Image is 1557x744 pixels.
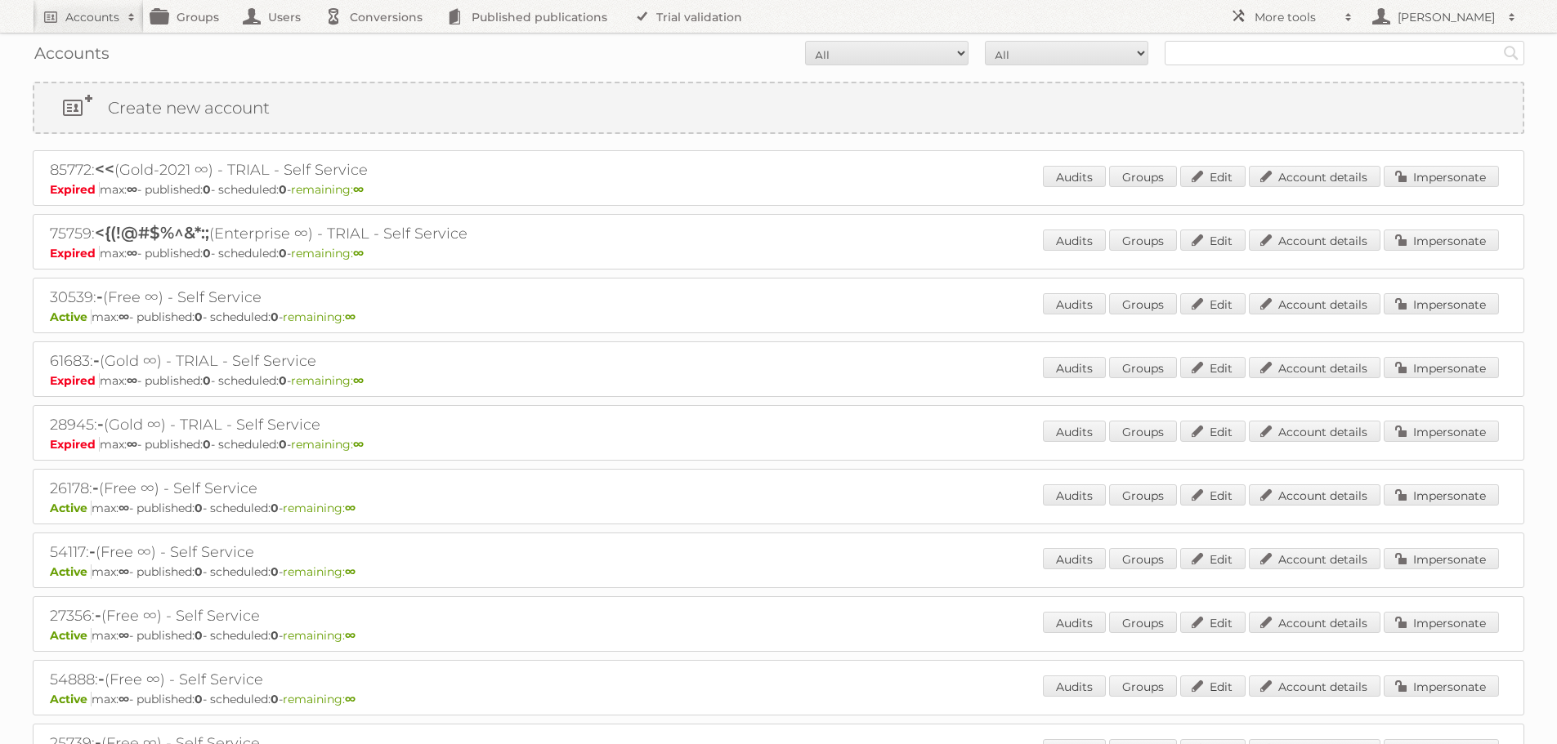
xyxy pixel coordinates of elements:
h2: 61683: (Gold ∞) - TRIAL - Self Service [50,350,622,372]
p: max: - published: - scheduled: - [50,628,1507,643]
a: Account details [1249,166,1380,187]
a: Groups [1109,229,1177,251]
strong: ∞ [127,246,137,261]
a: Account details [1249,675,1380,697]
a: Edit [1180,675,1246,697]
a: Account details [1249,484,1380,506]
h2: 28945: (Gold ∞) - TRIAL - Self Service [50,414,622,435]
h2: Accounts [65,9,119,25]
a: Edit [1180,357,1246,378]
strong: ∞ [353,182,364,197]
span: - [96,287,103,306]
p: max: - published: - scheduled: - [50,310,1507,324]
strong: ∞ [119,564,129,579]
a: Impersonate [1384,229,1499,251]
a: Edit [1180,484,1246,506]
a: Edit [1180,293,1246,314]
strong: 0 [195,692,203,706]
a: Audits [1043,612,1106,633]
h2: 27356: (Free ∞) - Self Service [50,605,622,626]
a: Edit [1180,166,1246,187]
a: Create new account [34,83,1523,132]
a: Impersonate [1384,293,1499,314]
span: remaining: [291,246,364,261]
a: Audits [1043,675,1106,697]
a: Edit [1180,548,1246,569]
h2: 85772: (Gold-2021 ∞) - TRIAL - Self Service [50,159,622,180]
span: Active [50,692,92,706]
strong: ∞ [119,692,129,706]
p: max: - published: - scheduled: - [50,564,1507,579]
a: Account details [1249,612,1380,633]
a: Impersonate [1384,548,1499,569]
span: - [93,350,100,370]
strong: 0 [271,501,279,515]
a: Audits [1043,548,1106,569]
strong: ∞ [119,501,129,515]
strong: ∞ [127,373,137,388]
span: Active [50,564,92,579]
span: - [89,541,96,561]
strong: ∞ [345,501,356,515]
p: max: - published: - scheduled: - [50,373,1507,388]
strong: ∞ [353,437,364,452]
a: Audits [1043,293,1106,314]
strong: ∞ [119,628,129,643]
input: Search [1499,41,1523,65]
a: Audits [1043,357,1106,378]
strong: ∞ [345,692,356,706]
a: Groups [1109,612,1177,633]
strong: ∞ [127,437,137,452]
span: remaining: [283,628,356,643]
strong: 0 [203,373,211,388]
strong: 0 [195,564,203,579]
span: Active [50,310,92,324]
strong: 0 [279,437,287,452]
strong: 0 [203,182,211,197]
span: Active [50,628,92,643]
h2: 30539: (Free ∞) - Self Service [50,287,622,308]
strong: ∞ [345,310,356,324]
a: Groups [1109,293,1177,314]
span: - [97,414,104,434]
strong: 0 [195,628,203,643]
p: max: - published: - scheduled: - [50,437,1507,452]
span: remaining: [283,310,356,324]
a: Audits [1043,229,1106,251]
strong: ∞ [345,628,356,643]
a: Impersonate [1384,484,1499,506]
span: Expired [50,182,100,197]
a: Audits [1043,166,1106,187]
a: Audits [1043,484,1106,506]
span: Expired [50,246,100,261]
a: Edit [1180,612,1246,633]
strong: ∞ [127,182,137,197]
strong: 0 [271,628,279,643]
strong: ∞ [353,373,364,388]
strong: ∞ [353,246,364,261]
a: Audits [1043,421,1106,442]
strong: 0 [279,246,287,261]
h2: More tools [1255,9,1336,25]
a: Impersonate [1384,357,1499,378]
span: - [95,605,101,625]
p: max: - published: - scheduled: - [50,246,1507,261]
span: <{(!@#$%^&*:; [95,223,209,243]
span: Expired [50,373,100,388]
h2: 26178: (Free ∞) - Self Service [50,478,622,499]
a: Account details [1249,548,1380,569]
a: Account details [1249,293,1380,314]
p: max: - published: - scheduled: - [50,501,1507,515]
span: remaining: [291,373,364,388]
span: - [92,478,99,497]
strong: 0 [271,564,279,579]
strong: 0 [195,310,203,324]
span: - [98,669,105,688]
span: remaining: [283,564,356,579]
p: max: - published: - scheduled: - [50,692,1507,706]
span: << [95,159,114,179]
a: Account details [1249,357,1380,378]
a: Account details [1249,229,1380,251]
h2: 54888: (Free ∞) - Self Service [50,669,622,690]
span: remaining: [291,437,364,452]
